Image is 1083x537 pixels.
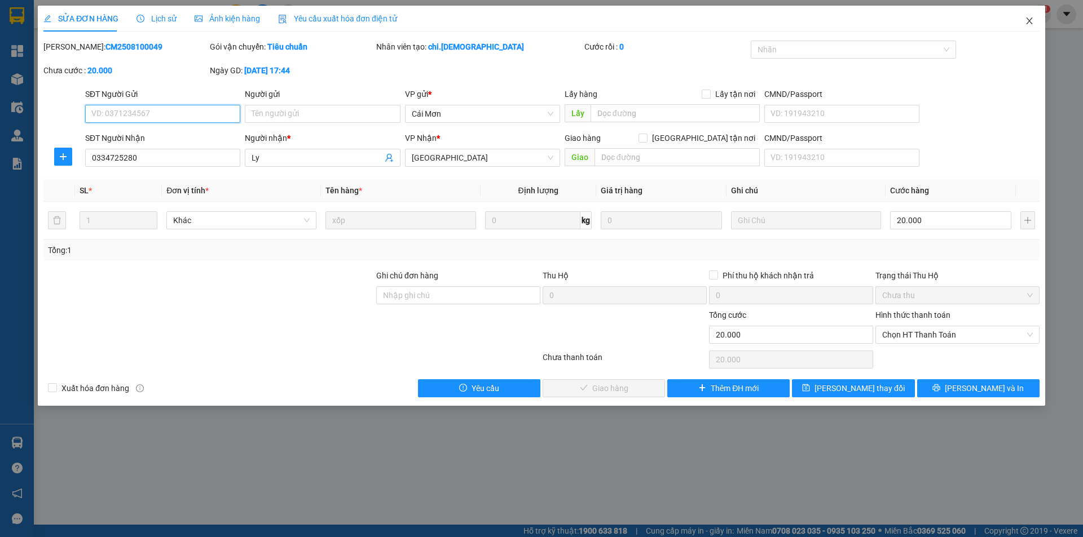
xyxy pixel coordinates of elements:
button: plus [1020,211,1035,229]
span: printer [932,384,940,393]
span: Chưa thu [882,287,1033,304]
div: Chưa thanh toán [541,351,708,371]
span: close [1025,16,1034,25]
input: Dọc đường [595,148,760,166]
div: SĐT Người Nhận [85,132,240,144]
input: VD: Bàn, Ghế [325,211,476,229]
label: Hình thức thanh toán [875,310,950,319]
span: plus [55,152,72,161]
button: plus [54,148,72,166]
input: 0 [601,211,722,229]
span: picture [195,15,202,23]
div: SĐT Người Gửi [85,88,240,100]
span: [PERSON_NAME] thay đổi [815,382,905,394]
span: [PERSON_NAME] và In [945,382,1024,394]
span: Đơn vị tính [166,186,209,195]
div: CMND/Passport [764,132,919,144]
button: save[PERSON_NAME] thay đổi [792,379,914,397]
span: Sài Gòn [412,149,553,166]
button: delete [48,211,66,229]
b: [DATE] 17:44 [244,66,290,75]
span: Xuất hóa đơn hàng [57,382,134,394]
span: clock-circle [137,15,144,23]
span: info-circle [136,384,144,392]
span: close-circle [1027,331,1033,338]
div: Chưa cước : [43,64,208,77]
span: Giao hàng [565,134,601,143]
label: Ghi chú đơn hàng [376,271,438,280]
button: plusThêm ĐH mới [667,379,790,397]
div: Người gửi [245,88,400,100]
div: Trạng thái Thu Hộ [875,269,1040,282]
div: Nhân viên tạo: [376,41,582,53]
span: exclamation-circle [459,384,467,393]
span: Ảnh kiện hàng [195,14,260,23]
span: edit [43,15,51,23]
span: SỬA ĐƠN HÀNG [43,14,118,23]
span: plus [698,384,706,393]
span: Giá trị hàng [601,186,642,195]
span: Lấy tận nơi [711,88,760,100]
input: Dọc đường [591,104,760,122]
div: CMND/Passport [764,88,919,100]
span: Thu Hộ [543,271,569,280]
div: Người nhận [245,132,400,144]
span: Lấy [565,104,591,122]
span: SL [80,186,89,195]
button: checkGiao hàng [543,379,665,397]
th: Ghi chú [727,180,886,202]
button: exclamation-circleYêu cầu [418,379,540,397]
span: save [802,384,810,393]
span: Tổng cước [709,310,746,319]
span: Chọn HT Thanh Toán [882,326,1033,343]
b: Tiêu chuẩn [267,42,307,51]
span: kg [580,211,592,229]
span: Tên hàng [325,186,362,195]
span: VP Nhận [405,134,437,143]
div: [PERSON_NAME]: [43,41,208,53]
span: Khác [173,212,310,229]
b: chi.[DEMOGRAPHIC_DATA] [428,42,524,51]
button: Close [1014,6,1045,37]
span: Giao [565,148,595,166]
b: CM2508100049 [105,42,162,51]
span: [GEOGRAPHIC_DATA] tận nơi [648,132,760,144]
div: VP gửi [405,88,560,100]
div: Tổng: 1 [48,244,418,256]
b: 20.000 [87,66,112,75]
button: printer[PERSON_NAME] và In [917,379,1040,397]
span: Cước hàng [890,186,929,195]
input: Ghi Chú [731,211,881,229]
span: Lấy hàng [565,90,597,99]
div: Cước rồi : [584,41,749,53]
div: Ngày GD: [210,64,374,77]
span: Thêm ĐH mới [711,382,759,394]
div: Gói vận chuyển: [210,41,374,53]
span: Định lượng [518,186,558,195]
span: Lịch sử [137,14,177,23]
input: Ghi chú đơn hàng [376,286,540,304]
span: Phí thu hộ khách nhận trả [718,269,818,282]
span: Cái Mơn [412,105,553,122]
span: user-add [385,153,394,162]
img: icon [278,15,287,24]
b: 0 [619,42,624,51]
span: Yêu cầu xuất hóa đơn điện tử [278,14,397,23]
span: Yêu cầu [472,382,499,394]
